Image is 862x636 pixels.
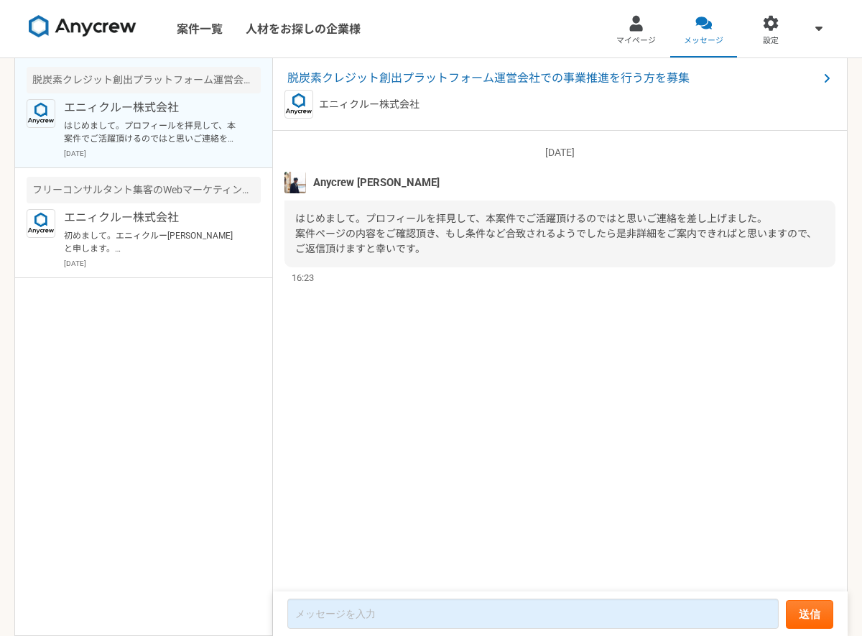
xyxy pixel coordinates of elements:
p: [DATE] [284,145,835,160]
span: メッセージ [684,35,723,47]
img: logo_text_blue_01.png [27,209,55,238]
p: エニィクルー株式会社 [319,97,420,112]
p: [DATE] [64,258,261,269]
p: はじめまして。プロフィールを拝見して、本案件でご活躍頂けるのではと思いご連絡を差し上げました。 案件ページの内容をご確認頂き、もし条件など合致されるようでしたら是非詳細をご案内できればと思います... [64,119,241,145]
img: logo_text_blue_01.png [27,99,55,128]
span: はじめまして。プロフィールを拝見して、本案件でご活躍頂けるのではと思いご連絡を差し上げました。 案件ページの内容をご確認頂き、もし条件など合致されるようでしたら是非詳細をご案内できればと思います... [295,213,817,254]
span: マイページ [616,35,656,47]
span: 脱炭素クレジット創出プラットフォーム運営会社での事業推進を行う方を募集 [287,70,818,87]
p: [DATE] [64,148,261,159]
p: エニィクルー株式会社 [64,209,241,226]
span: 設定 [763,35,779,47]
span: 16:23 [292,271,314,285]
img: tomoya_yamashita.jpeg [284,172,306,193]
img: logo_text_blue_01.png [284,90,313,119]
img: 8DqYSo04kwAAAAASUVORK5CYII= [29,15,136,38]
span: Anycrew [PERSON_NAME] [313,175,440,190]
p: エニィクルー株式会社 [64,99,241,116]
p: 初めまして。エニィクルー[PERSON_NAME]と申します。 ご興味お持ち[PERSON_NAME]ありがとうございます。 ・フリーランスや求職者（それに類するターゲット）集客のためのWebマ... [64,229,241,255]
button: 送信 [786,600,833,629]
div: 脱炭素クレジット創出プラットフォーム運営会社での事業推進を行う方を募集 [27,67,261,93]
div: フリーコンサルタント集客のWebマーケティング（広告運用など） [27,177,261,203]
